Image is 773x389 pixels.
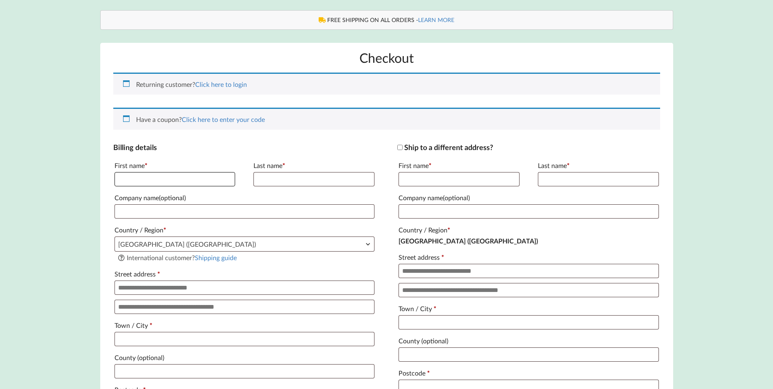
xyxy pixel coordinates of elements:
label: Town / City [115,319,374,332]
label: Company name [115,191,374,204]
label: County [399,334,658,347]
label: Postcode [399,367,658,380]
span: Ship to a different address? [404,143,493,152]
span: Country / Region [115,236,374,252]
label: Country / Region [115,223,374,236]
label: Street address [115,267,374,281]
h1: Checkout [113,49,660,66]
label: First name [115,159,236,172]
a: LEARN MORE [418,16,454,23]
div: Returning customer? [113,73,660,95]
label: Last name [253,159,374,172]
a: Click here to enter your code [182,115,265,123]
span: United Kingdom (UK) [115,237,374,251]
label: County [115,351,374,364]
strong: [GEOGRAPHIC_DATA] ([GEOGRAPHIC_DATA]) [399,237,538,245]
div: FREE SHIPPING ON ALL ORDERS - [109,16,665,24]
label: Company name [399,191,658,204]
a: Click here to login [195,80,247,88]
label: First name [399,159,520,172]
span: (optional) [137,354,164,361]
span: (optional) [443,194,470,201]
label: Street address [399,251,658,264]
span: (optional) [159,194,186,201]
label: Town / City [399,302,658,315]
span: (optional) [421,337,448,345]
label: Last name [538,159,659,172]
input: Ship to a different address? [397,145,403,150]
div: Have a coupon? [113,108,660,130]
h3: Billing details [113,143,376,152]
label: Country / Region [399,223,658,236]
a: Shipping guide [195,254,237,261]
div: International customer? [118,253,371,263]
